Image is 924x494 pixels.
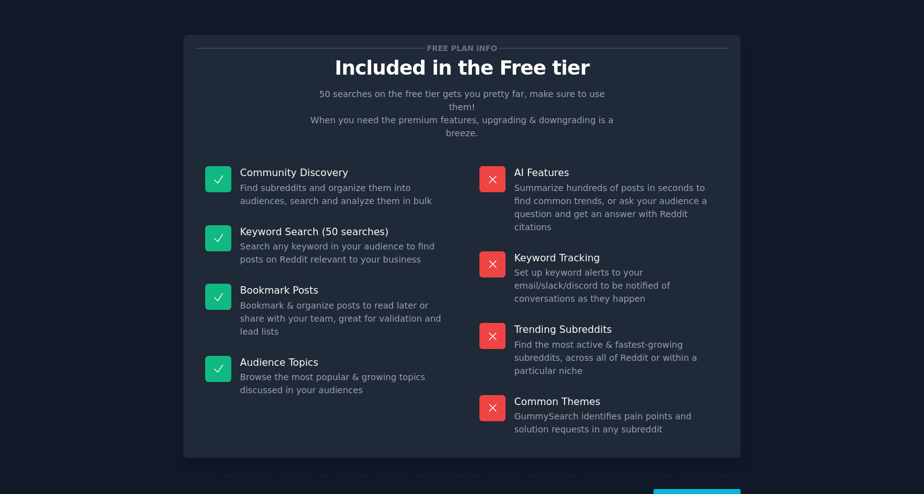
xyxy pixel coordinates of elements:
dd: Browse the most popular & growing topics discussed in your audiences [240,371,445,397]
dd: Bookmark & organize posts to read later or share with your team, great for validation and lead lists [240,299,445,338]
dd: Set up keyword alerts to your email/slack/discord to be notified of conversations as they happen [514,266,719,305]
p: 50 searches on the free tier gets you pretty far, make sure to use them! When you need the premiu... [305,88,619,140]
span: Free plan info [425,42,499,55]
p: Bookmark Posts [240,284,445,297]
p: Keyword Search (50 searches) [240,225,445,238]
p: Common Themes [514,395,719,408]
p: Community Discovery [240,166,445,179]
dd: Summarize hundreds of posts in seconds to find common trends, or ask your audience a question and... [514,182,719,234]
p: Trending Subreddits [514,323,719,336]
dd: Search any keyword in your audience to find posts on Reddit relevant to your business [240,240,445,266]
p: Audience Topics [240,356,445,369]
p: Keyword Tracking [514,251,719,264]
p: Included in the Free tier [196,57,728,79]
dd: Find subreddits and organize them into audiences, search and analyze them in bulk [240,182,445,208]
dd: GummySearch identifies pain points and solution requests in any subreddit [514,410,719,436]
p: AI Features [514,166,719,179]
dd: Find the most active & fastest-growing subreddits, across all of Reddit or within a particular niche [514,338,719,378]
